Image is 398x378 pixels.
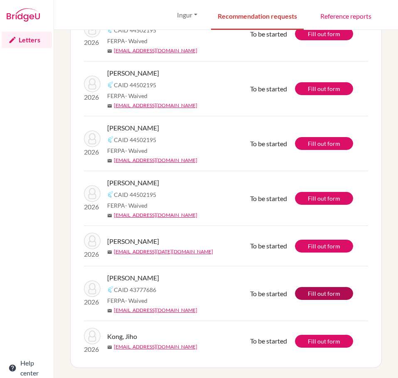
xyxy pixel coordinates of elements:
[314,1,378,30] a: Reference reports
[295,240,353,253] a: Fill out form
[295,287,353,300] a: Fill out form
[107,296,147,305] span: FERPA
[114,211,197,219] a: [EMAIL_ADDRESS][DOMAIN_NAME]
[114,26,156,34] span: CAID 44502195
[295,335,353,348] a: Fill out form
[114,248,213,255] a: [EMAIL_ADDRESS][DATE][DOMAIN_NAME]
[173,7,201,23] button: Ingur
[107,103,112,108] span: mail
[295,137,353,150] a: Fill out form
[107,273,159,283] span: [PERSON_NAME]
[295,192,353,205] a: Fill out form
[125,92,147,99] span: - Waived
[114,190,156,199] span: CAID 44502195
[114,343,197,351] a: [EMAIL_ADDRESS][DOMAIN_NAME]
[107,27,114,33] img: Common App logo
[114,47,197,54] a: [EMAIL_ADDRESS][DOMAIN_NAME]
[84,76,101,92] img: Huang, Jie
[250,194,287,202] span: To be started
[84,328,101,344] img: Kong, Jiho
[84,130,101,147] img: Huang, Jie
[107,236,159,246] span: [PERSON_NAME]
[114,285,156,294] span: CAID 43777686
[107,308,112,313] span: mail
[84,233,101,249] img: Chung, Irin
[84,344,101,354] p: 2026
[295,82,353,95] a: Fill out form
[107,213,112,218] span: mail
[125,202,147,209] span: - Waived
[107,250,112,255] span: mail
[84,297,101,307] p: 2026
[250,140,287,147] span: To be started
[107,49,112,54] span: mail
[125,297,147,304] span: - Waived
[84,185,101,202] img: Huang, Jie
[107,345,112,350] span: mail
[125,147,147,154] span: - Waived
[125,37,147,44] span: - Waived
[84,280,101,297] img: Yoon, Joanne
[114,307,197,314] a: [EMAIL_ADDRESS][DOMAIN_NAME]
[107,146,147,155] span: FERPA
[107,201,147,210] span: FERPA
[114,135,156,144] span: CAID 44502195
[250,242,287,250] span: To be started
[2,32,52,48] a: Letters
[2,360,52,376] a: Help center
[114,157,197,164] a: [EMAIL_ADDRESS][DOMAIN_NAME]
[107,136,114,143] img: Common App logo
[107,191,114,198] img: Common App logo
[107,178,159,188] span: [PERSON_NAME]
[107,158,112,163] span: mail
[250,85,287,93] span: To be started
[84,147,101,157] p: 2026
[107,331,137,341] span: Kong, Jiho
[295,27,353,40] a: Fill out form
[250,290,287,297] span: To be started
[84,202,101,212] p: 2026
[107,81,114,88] img: Common App logo
[84,249,101,259] p: 2026
[107,123,159,133] span: [PERSON_NAME]
[211,1,304,30] a: Recommendation requests
[114,102,197,109] a: [EMAIL_ADDRESS][DOMAIN_NAME]
[7,8,40,22] img: Bridge-U
[250,30,287,38] span: To be started
[107,91,147,100] span: FERPA
[84,92,101,102] p: 2026
[250,337,287,345] span: To be started
[107,37,147,45] span: FERPA
[107,286,114,293] img: Common App logo
[84,37,101,47] p: 2026
[114,81,156,89] span: CAID 44502195
[107,68,159,78] span: [PERSON_NAME]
